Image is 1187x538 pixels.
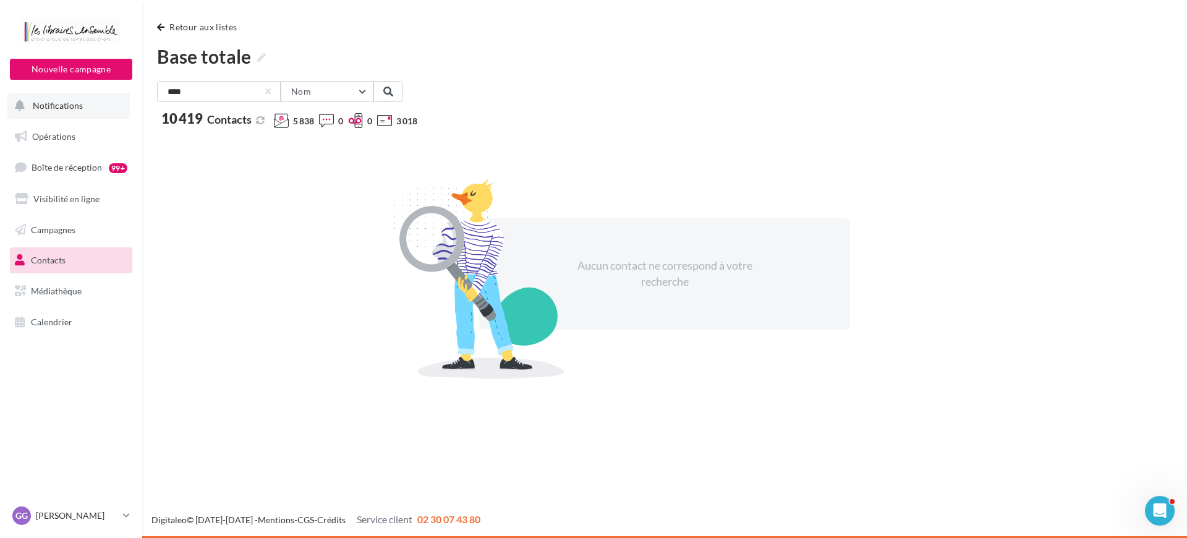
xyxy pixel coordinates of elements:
a: Visibilité en ligne [7,186,135,212]
button: Nouvelle campagne [10,59,132,80]
span: Campagnes [31,224,75,234]
a: GG [PERSON_NAME] [10,504,132,527]
span: Base totale [157,45,266,68]
span: Opérations [32,131,75,142]
a: Calendrier [7,309,135,335]
div: 99+ [109,163,127,173]
span: Nom [291,86,311,96]
a: Campagnes [7,217,135,243]
span: Calendrier [31,317,72,327]
div: Aucun contact ne correspond à votre recherche [558,258,771,289]
a: Mentions [258,515,294,525]
span: Service client [357,513,412,525]
a: Crédits [317,515,346,525]
span: Boîte de réception [32,162,102,173]
a: Contacts [7,247,135,273]
button: Nom [281,81,373,102]
button: Retour aux listes [157,20,242,35]
a: Opérations [7,124,135,150]
button: Notifications [7,93,130,119]
p: [PERSON_NAME] [36,510,118,522]
span: Contacts [31,255,66,265]
span: 02 30 07 43 80 [417,513,480,525]
span: Médiathèque [31,286,82,296]
span: Contacts [207,113,252,126]
span: GG [15,510,28,522]
span: Visibilité en ligne [33,194,100,204]
span: 3 018 [396,115,417,127]
span: © [DATE]-[DATE] - - - [151,515,480,525]
iframe: Intercom live chat [1145,496,1175,526]
a: Digitaleo [151,515,187,525]
a: Médiathèque [7,278,135,304]
span: 10 419 [161,112,203,126]
span: 0 [338,115,343,127]
a: CGS [297,515,314,525]
a: Boîte de réception99+ [7,154,135,181]
span: 0 [367,115,372,127]
span: Notifications [33,100,83,111]
span: 5 838 [293,115,314,127]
